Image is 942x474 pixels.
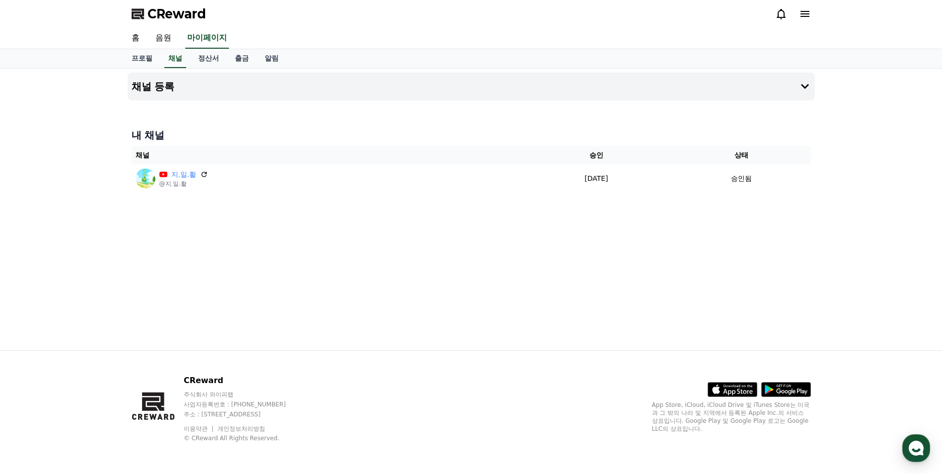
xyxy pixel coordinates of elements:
span: CReward [147,6,206,22]
a: 음원 [147,28,179,49]
p: 주소 : [STREET_ADDRESS] [184,410,305,418]
button: 채널 등록 [128,73,815,100]
a: 알림 [257,49,287,68]
p: 주식회사 와이피랩 [184,391,305,398]
a: 채널 [164,49,186,68]
a: 출금 [227,49,257,68]
p: [DATE] [524,173,668,184]
a: 마이페이지 [185,28,229,49]
p: App Store, iCloud, iCloud Drive 및 iTunes Store는 미국과 그 밖의 나라 및 지역에서 등록된 Apple Inc.의 서비스 상표입니다. Goo... [652,401,811,433]
a: 정산서 [190,49,227,68]
a: 이용약관 [184,425,215,432]
a: 홈 [124,28,147,49]
h4: 채널 등록 [132,81,175,92]
p: 사업자등록번호 : [PHONE_NUMBER] [184,400,305,408]
th: 상태 [672,146,810,164]
a: CReward [132,6,206,22]
a: 지.일.활 [171,169,197,180]
p: © CReward All Rights Reserved. [184,434,305,442]
th: 승인 [520,146,672,164]
p: CReward [184,375,305,387]
p: 승인됨 [731,173,752,184]
a: 개인정보처리방침 [217,425,265,432]
th: 채널 [132,146,521,164]
h4: 내 채널 [132,128,811,142]
img: 지.일.활 [136,168,155,188]
a: 프로필 [124,49,160,68]
p: @지.일.활 [159,180,209,188]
